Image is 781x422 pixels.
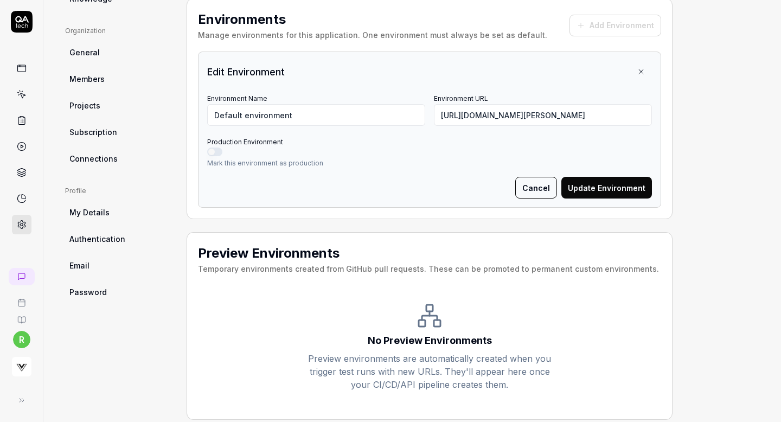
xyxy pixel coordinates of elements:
a: Book a call with us [4,290,39,307]
div: Manage environments for this application. One environment must always be set as default. [198,29,547,41]
a: New conversation [9,268,35,285]
div: Profile [65,186,169,196]
a: Members [65,69,169,89]
a: Email [65,255,169,276]
a: General [65,42,169,62]
div: Organization [65,26,169,36]
span: General [69,47,100,58]
img: Virtusize Logo [12,357,31,376]
a: Documentation [4,307,39,324]
span: Members [69,73,105,85]
label: Environment URL [434,94,488,103]
div: No Preview Environments [368,333,492,348]
a: Password [65,282,169,302]
span: Password [69,286,107,298]
h2: Preview Environments [198,244,659,263]
h2: Environments [198,10,547,29]
a: Authentication [65,229,169,249]
a: Projects [65,95,169,116]
p: Mark this environment as production [207,158,652,168]
button: Cancel [515,177,557,199]
span: Email [69,260,89,271]
h3: Edit Environment [207,65,285,79]
button: Virtusize Logo [4,348,39,379]
button: Update Environment [561,177,652,199]
button: r [13,331,30,348]
span: Authentication [69,233,125,245]
span: Projects [69,100,100,111]
span: Subscription [69,126,117,138]
a: Connections [65,149,169,169]
span: My Details [69,207,110,218]
input: Production, Staging, etc. [207,104,425,126]
div: Preview environments are automatically created when you trigger test runs with new URLs. They'll ... [308,352,551,391]
div: Temporary environments created from GitHub pull requests. These can be promoted to permanent cust... [198,263,659,274]
input: https://example.com [434,104,652,126]
button: Add Environment [569,15,661,36]
span: Connections [69,153,118,164]
label: Environment Name [207,94,267,103]
label: Production Environment [207,138,283,146]
a: My Details [65,202,169,222]
a: Subscription [65,122,169,142]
